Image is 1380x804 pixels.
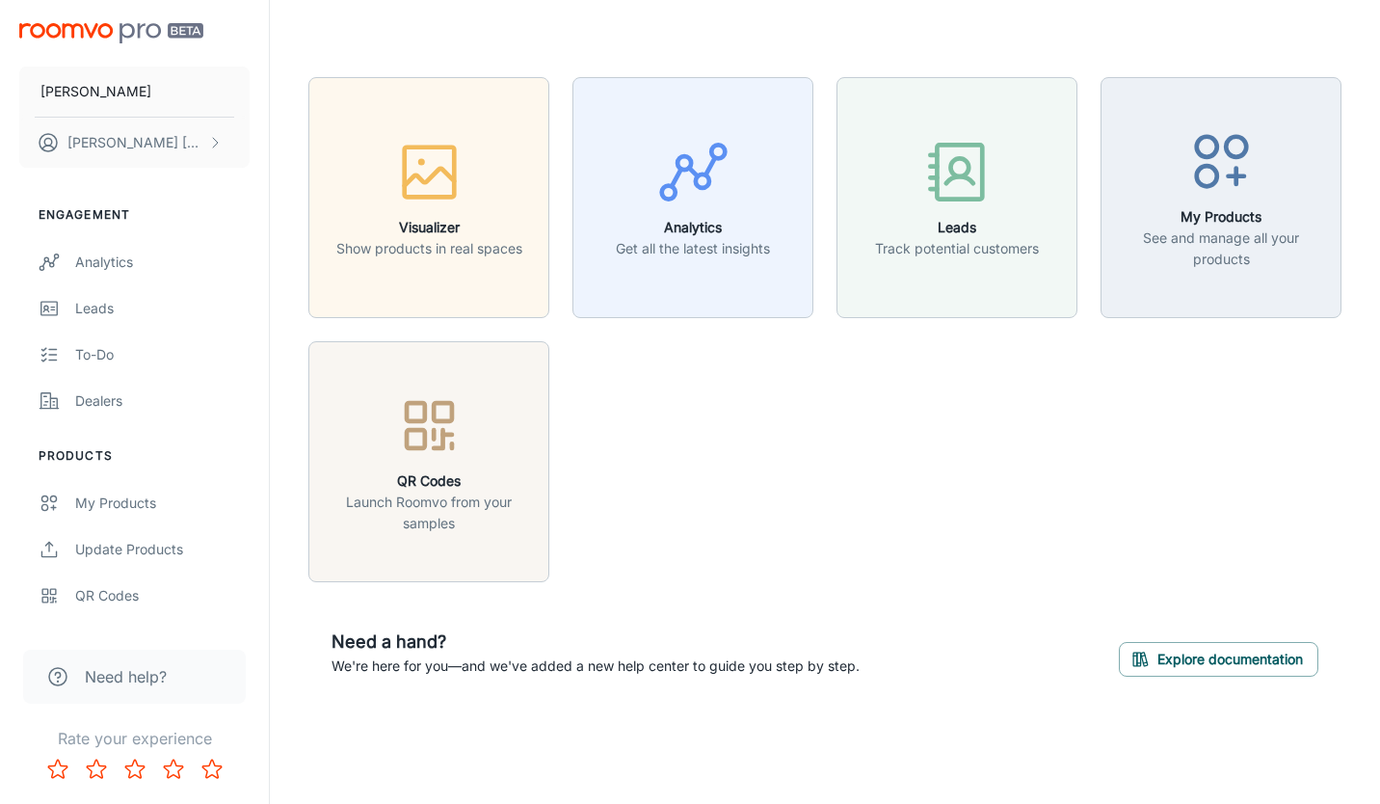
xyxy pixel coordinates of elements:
[308,77,549,318] button: VisualizerShow products in real spaces
[616,217,770,238] h6: Analytics
[19,118,250,168] button: [PERSON_NAME] [PERSON_NAME]
[321,492,537,534] p: Launch Roomvo from your samples
[836,77,1077,318] button: LeadsTrack potential customers
[75,252,250,273] div: Analytics
[75,539,250,560] div: Update Products
[1101,77,1341,318] button: My ProductsSee and manage all your products
[154,750,193,789] button: Rate 4 star
[15,727,253,750] p: Rate your experience
[1113,228,1329,270] p: See and manage all your products
[321,470,537,492] h6: QR Codes
[75,585,250,606] div: QR Codes
[308,450,549,469] a: QR CodesLaunch Roomvo from your samples
[616,238,770,259] p: Get all the latest insights
[77,750,116,789] button: Rate 2 star
[836,186,1077,205] a: LeadsTrack potential customers
[85,665,167,688] span: Need help?
[39,750,77,789] button: Rate 1 star
[75,493,250,514] div: My Products
[1119,642,1318,677] button: Explore documentation
[67,132,203,153] p: [PERSON_NAME] [PERSON_NAME]
[336,217,522,238] h6: Visualizer
[332,629,860,656] h6: Need a hand?
[193,750,231,789] button: Rate 5 star
[332,656,860,677] p: We're here for you—and we've added a new help center to guide you step by step.
[572,186,813,205] a: AnalyticsGet all the latest insights
[336,238,522,259] p: Show products in real spaces
[1119,648,1318,667] a: Explore documentation
[40,81,151,102] p: [PERSON_NAME]
[75,390,250,412] div: Dealers
[572,77,813,318] button: AnalyticsGet all the latest insights
[1113,206,1329,228] h6: My Products
[75,344,250,365] div: To-do
[875,238,1039,259] p: Track potential customers
[1101,186,1341,205] a: My ProductsSee and manage all your products
[308,341,549,582] button: QR CodesLaunch Roomvo from your samples
[875,217,1039,238] h6: Leads
[19,23,203,43] img: Roomvo PRO Beta
[19,67,250,117] button: [PERSON_NAME]
[116,750,154,789] button: Rate 3 star
[75,298,250,319] div: Leads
